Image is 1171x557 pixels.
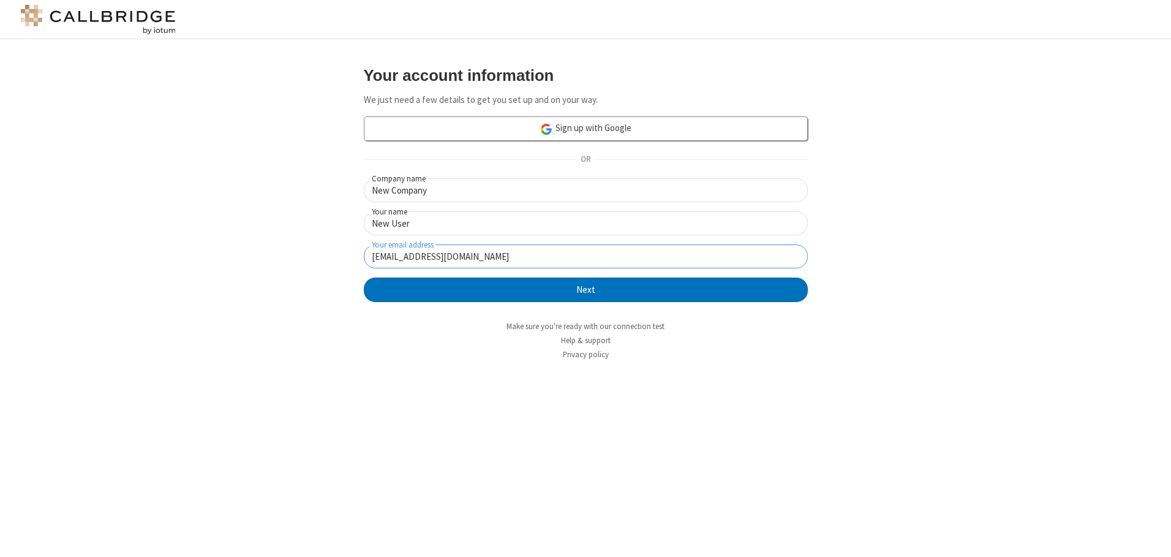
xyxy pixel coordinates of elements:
[364,93,808,107] p: We just need a few details to get you set up and on your way.
[364,116,808,141] a: Sign up with Google
[563,349,609,360] a: Privacy policy
[18,5,178,34] img: logo@2x.png
[576,151,595,169] span: OR
[364,67,808,84] h3: Your account information
[364,211,808,235] input: Your name
[506,321,665,332] a: Make sure you're ready with our connection test
[561,335,611,346] a: Help & support
[364,278,808,302] button: Next
[364,178,808,202] input: Company name
[540,123,553,136] img: google-icon.png
[364,244,808,268] input: Your email address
